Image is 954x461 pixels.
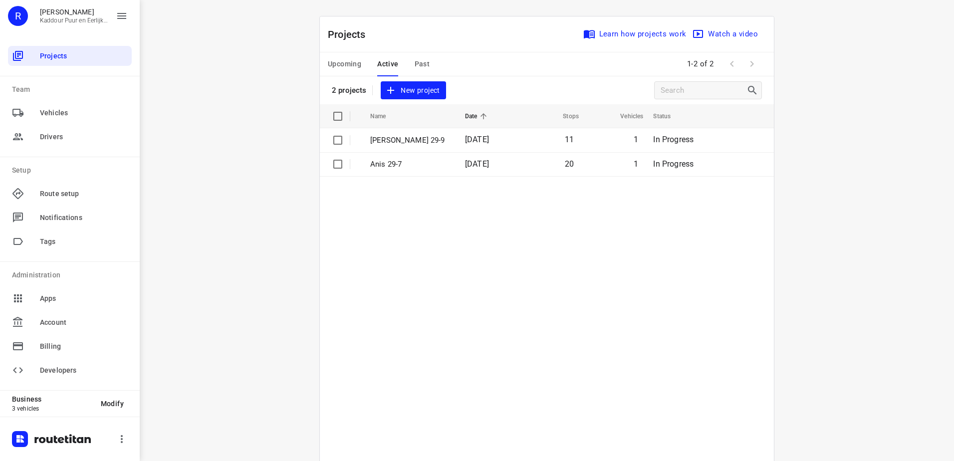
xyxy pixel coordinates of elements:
[377,58,398,70] span: Active
[370,135,450,146] p: Jeffrey 29-9
[683,53,718,75] span: 1-2 of 2
[465,135,489,144] span: [DATE]
[607,110,643,122] span: Vehicles
[40,293,128,304] span: Apps
[381,81,446,100] button: New project
[12,270,132,280] p: Administration
[742,54,762,74] span: Next Page
[634,159,638,169] span: 1
[746,84,761,96] div: Search
[40,213,128,223] span: Notifications
[328,58,361,70] span: Upcoming
[8,103,132,123] div: Vehicles
[8,288,132,308] div: Apps
[8,6,28,26] div: R
[8,127,132,147] div: Drivers
[8,360,132,380] div: Developers
[101,400,124,408] span: Modify
[653,110,684,122] span: Status
[370,110,399,122] span: Name
[722,54,742,74] span: Previous Page
[40,132,128,142] span: Drivers
[332,86,366,95] p: 2 projects
[12,84,132,95] p: Team
[93,395,132,413] button: Modify
[8,231,132,251] div: Tags
[8,184,132,204] div: Route setup
[387,84,440,97] span: New project
[634,135,638,144] span: 1
[465,110,490,122] span: Date
[550,110,579,122] span: Stops
[40,365,128,376] span: Developers
[370,159,450,170] p: Anis 29-7
[565,159,574,169] span: 20
[40,17,108,24] p: Kaddour Puur en Eerlijk Vlees B.V.
[40,341,128,352] span: Billing
[12,405,93,412] p: 3 vehicles
[40,189,128,199] span: Route setup
[40,108,128,118] span: Vehicles
[465,159,489,169] span: [DATE]
[653,135,694,144] span: In Progress
[8,312,132,332] div: Account
[40,8,108,16] p: Rachid Kaddour
[8,336,132,356] div: Billing
[8,46,132,66] div: Projects
[40,51,128,61] span: Projects
[40,317,128,328] span: Account
[40,236,128,247] span: Tags
[12,165,132,176] p: Setup
[415,58,430,70] span: Past
[328,27,374,42] p: Projects
[8,208,132,228] div: Notifications
[565,135,574,144] span: 11
[12,395,93,403] p: Business
[661,83,746,98] input: Search projects
[653,159,694,169] span: In Progress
